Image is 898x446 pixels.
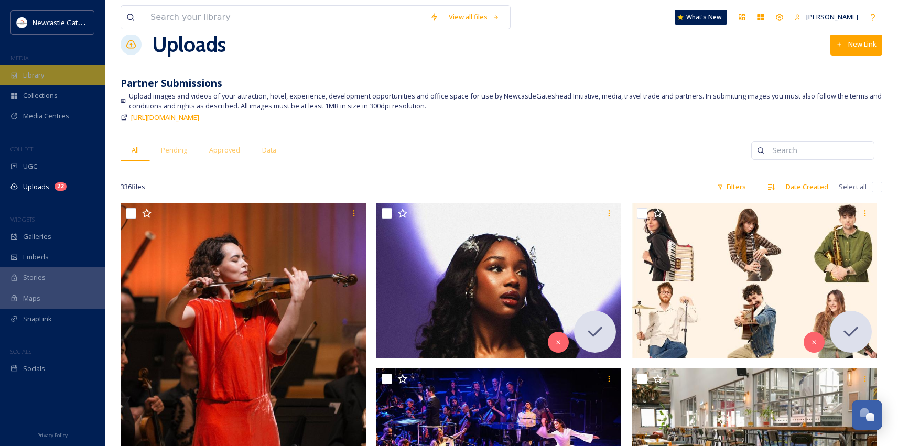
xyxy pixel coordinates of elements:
[23,252,49,262] span: Embeds
[129,91,882,111] span: Upload images and videos of your attraction, hotel, experience, development opportunities and off...
[33,17,129,27] span: Newcastle Gateshead Initiative
[23,273,46,282] span: Stories
[132,145,139,155] span: All
[23,161,37,171] span: UGC
[789,7,863,27] a: [PERSON_NAME]
[17,17,27,28] img: DqD9wEUd_400x400.jpg
[23,70,44,80] span: Library
[712,177,751,197] div: Filters
[10,215,35,223] span: WIDGETS
[10,54,29,62] span: MEDIA
[781,177,834,197] div: Date Created
[23,111,69,121] span: Media Centres
[767,140,869,161] input: Search
[145,6,425,29] input: Search your library
[37,428,68,441] a: Privacy Policy
[23,182,49,192] span: Uploads
[152,29,226,60] a: Uploads
[121,182,145,192] span: 336 file s
[55,182,67,191] div: 22
[131,113,199,122] span: [URL][DOMAIN_NAME]
[839,182,867,192] span: Select all
[806,12,858,21] span: [PERSON_NAME]
[443,7,505,27] a: View all files
[161,145,187,155] span: Pending
[376,203,622,358] img: ext_1755519054.060805_beverley.knight@theglasshouseicm.org-Mcxxne-web-copy.jpg
[23,91,58,101] span: Collections
[852,400,882,430] button: Open Chat
[131,111,199,124] a: [URL][DOMAIN_NAME]
[10,145,33,153] span: COLLECT
[23,232,51,242] span: Galleries
[10,347,31,355] span: SOCIALS
[632,203,877,358] img: ext_1755518892.587758_beverley.knight@theglasshouseicm.org-Black Country, New Road.jpg
[23,364,45,374] span: Socials
[830,34,882,55] button: New Link
[23,293,40,303] span: Maps
[262,145,276,155] span: Data
[675,10,727,25] a: What's New
[209,145,240,155] span: Approved
[37,432,68,439] span: Privacy Policy
[23,314,52,324] span: SnapLink
[121,76,222,90] strong: Partner Submissions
